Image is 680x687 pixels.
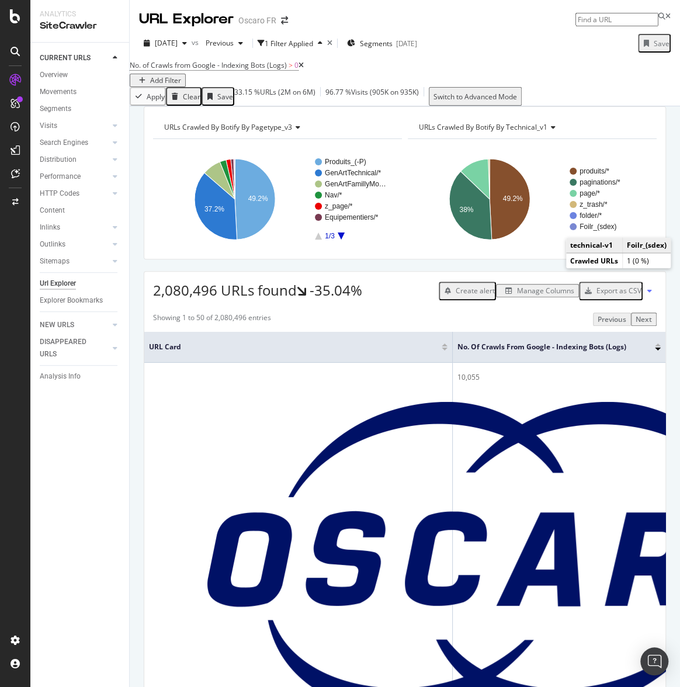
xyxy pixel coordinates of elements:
text: z_trash/* [580,201,608,209]
div: 33.15 % URLs ( 2M on 6M ) [234,87,315,106]
text: 49.2% [503,195,523,203]
div: Content [40,204,65,217]
text: produits/* [580,168,609,176]
div: Performance [40,171,81,183]
svg: A chart. [408,148,657,250]
div: Add Filter [150,75,181,85]
div: Search Engines [40,137,88,149]
div: Apply [147,92,165,102]
div: Analytics [40,9,120,19]
div: Overview [40,69,68,81]
td: technical-v1 [566,238,623,253]
a: Url Explorer [40,277,121,290]
td: Foilr_(sdex) [623,238,671,253]
a: Inlinks [40,221,109,234]
text: 37.2% [204,206,224,214]
span: Previous [201,38,234,48]
h4: URLs Crawled By Botify By technical_v1 [417,118,646,137]
span: 2025 Oct. 6th [155,38,178,48]
td: 1 (0 %) [623,254,671,269]
div: SiteCrawler [40,19,120,33]
button: Previous [201,34,248,53]
div: CURRENT URLS [40,52,91,64]
a: Overview [40,69,121,81]
button: Add Filter [130,74,186,87]
div: Inlinks [40,221,60,234]
div: Url Explorer [40,277,76,290]
a: Segments [40,103,121,115]
div: -35.04% [310,280,362,300]
div: Previous [598,314,626,324]
div: Export as CSV [596,286,641,296]
button: Next [631,313,657,326]
svg: A chart. [153,148,402,250]
button: Export as CSV [579,282,643,300]
div: Oscaro FR [238,15,276,26]
div: Analysis Info [40,370,81,383]
div: Sitemaps [40,255,70,268]
span: vs [192,37,201,47]
text: Equipementiers/* [325,214,379,222]
div: Switch to Advanced Mode [433,92,517,102]
div: times [327,40,332,47]
div: DISAPPEARED URLS [40,336,99,360]
text: Nav/* [325,192,342,200]
button: Switch to Advanced Mode [429,87,522,106]
button: Manage Columns [496,284,579,297]
a: Sitemaps [40,255,109,268]
text: Foilr_(sdex) [580,223,616,231]
a: Performance [40,171,109,183]
a: Movements [40,86,121,98]
div: 10,055 [457,372,661,383]
td: Crawled URLs [566,254,623,269]
div: Manage Columns [517,286,574,296]
div: Explorer Bookmarks [40,294,103,307]
a: Outlinks [40,238,109,251]
text: folder/* [580,212,602,220]
span: URLs Crawled By Botify By technical_v1 [419,122,547,132]
button: Segments[DATE] [342,34,422,53]
div: arrow-right-arrow-left [281,16,288,25]
div: Outlinks [40,238,65,251]
div: URL Explorer [139,9,234,29]
span: No. of Crawls from Google - Indexing Bots (Logs) [457,342,637,352]
span: No. of Crawls from Google - Indexing Bots (Logs) [130,60,287,70]
text: z_page/* [325,203,353,211]
h4: URLs Crawled By Botify By pagetype_v3 [162,118,391,137]
div: Save [654,39,669,48]
span: > [289,60,293,70]
div: Save [217,92,233,102]
button: Previous [593,313,631,326]
a: HTTP Codes [40,188,109,200]
text: GenArtTechnical/* [325,169,381,178]
div: Segments [40,103,71,115]
div: Distribution [40,154,77,166]
span: 2,080,496 URLs found [153,281,297,300]
button: Save [638,34,671,53]
button: [DATE] [139,34,192,53]
div: [DATE] [396,39,417,48]
div: Next [636,314,652,324]
a: Search Engines [40,137,109,149]
input: Find a URL [575,13,658,26]
a: DISAPPEARED URLS [40,336,109,360]
a: Content [40,204,121,217]
div: Visits [40,120,57,132]
button: Create alert [439,282,496,300]
span: 0 [294,60,299,70]
text: 49.2% [248,195,268,203]
div: NEW URLS [40,319,74,331]
div: 96.77 % Visits ( 905K on 935K ) [325,87,419,106]
button: Clear [166,87,202,106]
a: Distribution [40,154,109,166]
div: Showing 1 to 50 of 2,080,496 entries [153,313,271,326]
text: 1/3 [325,233,335,241]
div: Open Intercom Messenger [640,647,668,675]
a: Explorer Bookmarks [40,294,121,307]
a: Visits [40,120,109,132]
span: Segments [360,39,393,48]
button: Apply [130,87,166,106]
div: Clear [183,92,200,102]
button: Save [202,87,234,106]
